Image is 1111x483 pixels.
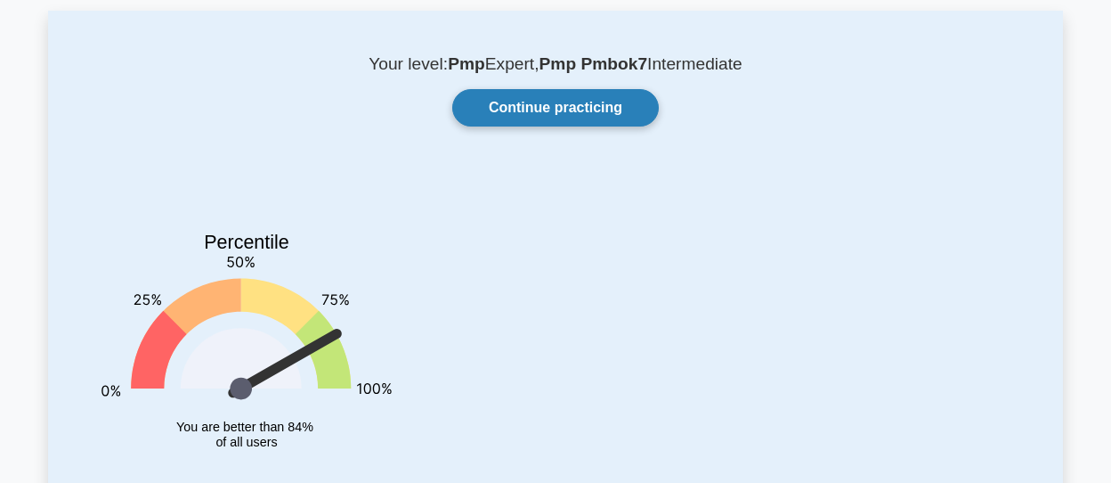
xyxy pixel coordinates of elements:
[448,54,485,73] b: Pmp
[204,232,289,253] text: Percentile
[215,436,277,450] tspan: of all users
[539,54,648,73] b: Pmp Pmbok7
[176,420,313,434] tspan: You are better than 84%
[91,53,1020,75] p: Your level: Expert, Intermediate
[452,89,659,127] a: Continue practicing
